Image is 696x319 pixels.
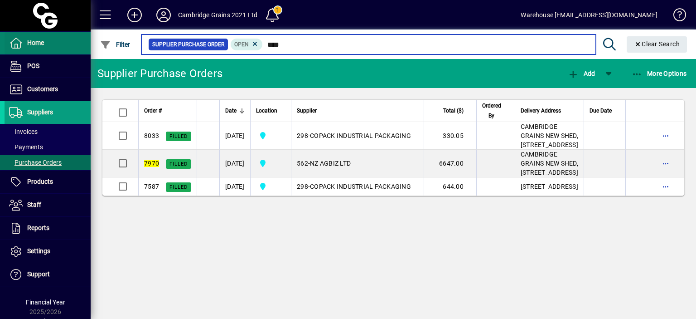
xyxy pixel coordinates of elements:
[5,55,91,78] a: POS
[144,106,162,116] span: Order #
[297,132,308,139] span: 298
[27,201,41,208] span: Staff
[97,66,222,81] div: Supplier Purchase Orders
[291,122,424,150] td: -
[5,32,91,54] a: Home
[632,70,687,77] span: More Options
[225,106,237,116] span: Date
[27,39,44,46] span: Home
[5,155,91,170] a: Purchase Orders
[144,160,159,167] em: 7970
[149,7,178,23] button: Profile
[658,156,673,171] button: More options
[5,124,91,139] a: Invoices
[256,106,277,116] span: Location
[310,132,411,139] span: COPACK INDUSTRIAL PACKAGING
[9,128,38,135] span: Invoices
[169,184,188,190] span: Filled
[568,70,595,77] span: Add
[310,183,411,190] span: COPACK INDUSTRIAL PACKAGING
[27,62,39,69] span: POS
[482,101,509,121] div: Ordered By
[634,40,680,48] span: Clear Search
[5,194,91,216] a: Staff
[26,299,65,306] span: Financial Year
[144,132,159,139] span: 8033
[144,106,191,116] div: Order #
[100,41,130,48] span: Filter
[256,130,285,141] span: Cambridge Grains 2021 Ltd
[310,160,351,167] span: NZ AGBIZ LTD
[5,139,91,155] a: Payments
[256,181,285,192] span: Cambridge Grains 2021 Ltd
[169,161,188,167] span: Filled
[256,158,285,169] span: Cambridge Grains 2021 Ltd
[27,85,58,93] span: Customers
[5,240,91,263] a: Settings
[629,65,689,82] button: More Options
[219,122,250,150] td: [DATE]
[9,159,62,166] span: Purchase Orders
[521,106,561,116] span: Delivery Address
[627,36,687,53] button: Clear
[219,150,250,177] td: [DATE]
[658,179,673,194] button: More options
[98,36,133,53] button: Filter
[430,106,472,116] div: Total ($)
[297,106,317,116] span: Supplier
[515,177,584,196] td: [STREET_ADDRESS]
[443,106,464,116] span: Total ($)
[225,106,245,116] div: Date
[424,150,476,177] td: 6647.00
[291,177,424,196] td: -
[27,224,49,231] span: Reports
[5,78,91,101] a: Customers
[291,150,424,177] td: -
[178,8,257,22] div: Cambridge Grains 2021 Ltd
[5,171,91,193] a: Products
[521,8,657,22] div: Warehouse [EMAIL_ADDRESS][DOMAIN_NAME]
[515,150,584,177] td: CAMBRIDGE GRAINS NEW SHED, [STREET_ADDRESS]
[27,178,53,185] span: Products
[234,41,249,48] span: Open
[27,247,50,255] span: Settings
[9,143,43,151] span: Payments
[515,122,584,150] td: CAMBRIDGE GRAINS NEW SHED, [STREET_ADDRESS]
[565,65,597,82] button: Add
[658,128,673,143] button: More options
[667,2,685,31] a: Knowledge Base
[5,263,91,286] a: Support
[297,160,308,167] span: 562
[424,122,476,150] td: 330.05
[482,101,501,121] span: Ordered By
[27,108,53,116] span: Suppliers
[5,217,91,240] a: Reports
[219,177,250,196] td: [DATE]
[27,270,50,278] span: Support
[297,183,308,190] span: 298
[120,7,149,23] button: Add
[231,39,263,50] mat-chip: Completion Status: Open
[297,106,418,116] div: Supplier
[256,106,285,116] div: Location
[144,183,159,190] span: 7587
[590,106,620,116] div: Due Date
[152,40,224,49] span: Supplier Purchase Order
[590,106,612,116] span: Due Date
[169,133,188,139] span: Filled
[424,177,476,196] td: 644.00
